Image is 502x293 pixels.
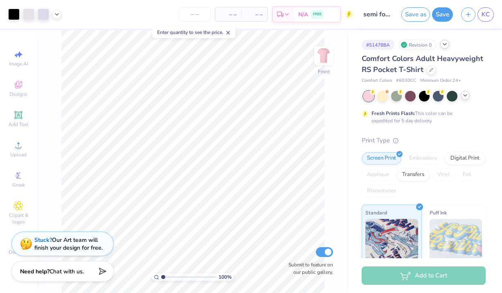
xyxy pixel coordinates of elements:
[284,261,333,276] label: Submit to feature on our public gallery.
[220,10,236,19] span: – –
[153,27,236,38] div: Enter quantity to see the price.
[445,152,485,165] div: Digital Print
[34,236,52,244] strong: Stuck?
[432,7,453,22] button: Save
[420,77,461,84] span: Minimum Order: 24 +
[362,152,401,165] div: Screen Print
[315,47,332,64] img: Front
[318,68,330,75] div: Front
[9,249,28,255] span: Decorate
[34,236,103,252] div: Our Art team will finish your design for free.
[396,77,416,84] span: # 6030CC
[4,212,33,225] span: Clipart & logos
[218,273,232,281] span: 100 %
[357,6,397,23] input: Untitled Design
[432,169,455,181] div: Vinyl
[313,11,322,17] span: FREE
[401,7,430,22] button: Save as
[362,136,486,145] div: Print Type
[9,121,28,128] span: Add Text
[9,91,27,97] span: Designs
[12,182,25,188] span: Greek
[50,268,84,275] span: Chat with us.
[246,10,263,19] span: – –
[362,169,394,181] div: Applique
[482,10,490,19] span: KC
[10,151,27,158] span: Upload
[20,268,50,275] strong: Need help?
[362,40,394,50] div: # 514788A
[362,54,483,74] span: Comfort Colors Adult Heavyweight RS Pocket T-Shirt
[298,10,308,19] span: N/A
[371,110,415,117] strong: Fresh Prints Flash:
[179,7,211,22] input: – –
[371,110,472,124] div: This color can be expedited for 5 day delivery.
[362,77,392,84] span: Comfort Colors
[430,208,447,217] span: Puff Ink
[398,40,436,50] div: Revision 0
[397,169,430,181] div: Transfers
[430,219,482,260] img: Puff Ink
[477,7,494,22] a: KC
[365,208,387,217] span: Standard
[457,169,477,181] div: Foil
[404,152,443,165] div: Embroidery
[365,219,418,260] img: Standard
[9,61,28,67] span: Image AI
[362,185,401,197] div: Rhinestones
